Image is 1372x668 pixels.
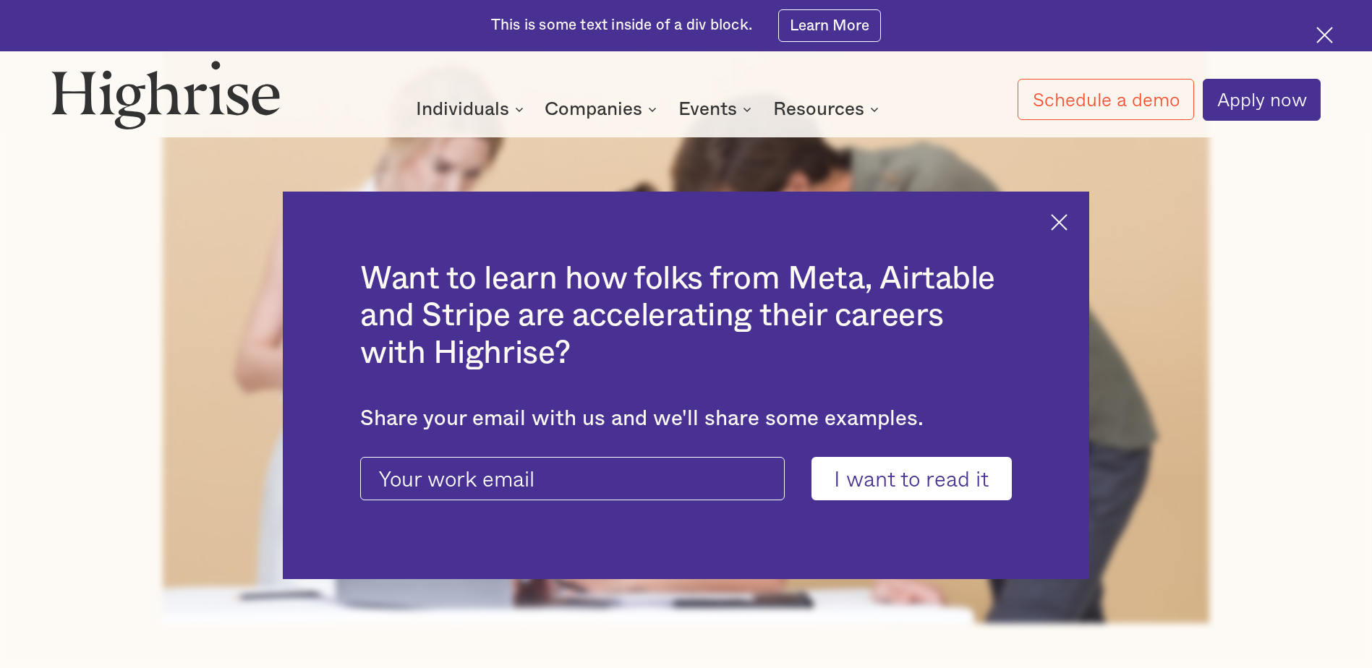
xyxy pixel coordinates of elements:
[416,100,509,118] div: Individuals
[778,9,882,42] a: Learn More
[1316,27,1333,43] img: Cross icon
[360,260,1012,372] h2: Want to learn how folks from Meta, Airtable and Stripe are accelerating their careers with Highrise?
[416,100,528,118] div: Individuals
[360,457,1012,500] form: current-ascender-blog-article-modal-form
[773,100,864,118] div: Resources
[811,457,1012,500] input: I want to read it
[1051,214,1068,231] img: Cross icon
[1018,79,1193,120] a: Schedule a demo
[678,100,737,118] div: Events
[1203,79,1321,121] a: Apply now
[360,406,1012,432] div: Share your email with us and we'll share some examples.
[360,457,785,500] input: Your work email
[545,100,642,118] div: Companies
[773,100,883,118] div: Resources
[491,15,752,35] div: This is some text inside of a div block.
[51,60,281,129] img: Highrise logo
[678,100,756,118] div: Events
[545,100,661,118] div: Companies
